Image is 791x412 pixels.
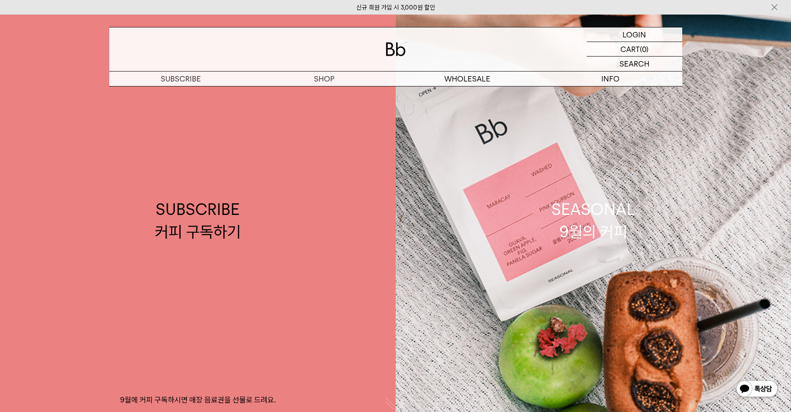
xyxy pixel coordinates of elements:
a: 신규 회원 가입 시 3,000원 할인 [356,4,435,11]
p: SEARCH [620,57,649,71]
p: LOGIN [622,27,646,42]
a: CART (0) [587,42,682,57]
div: SUBSCRIBE 커피 구독하기 [155,198,241,242]
img: 카카오톡 채널 1:1 채팅 버튼 [735,380,779,400]
img: 로고 [386,42,406,56]
a: SUBSCRIBE [109,72,252,86]
p: (0) [640,42,649,56]
p: CART [620,42,640,56]
p: INFO [539,72,682,86]
p: WHOLESALE [396,72,539,86]
a: LOGIN [587,27,682,42]
a: SHOP [252,72,396,86]
div: SEASONAL 9월의 커피 [551,198,635,242]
